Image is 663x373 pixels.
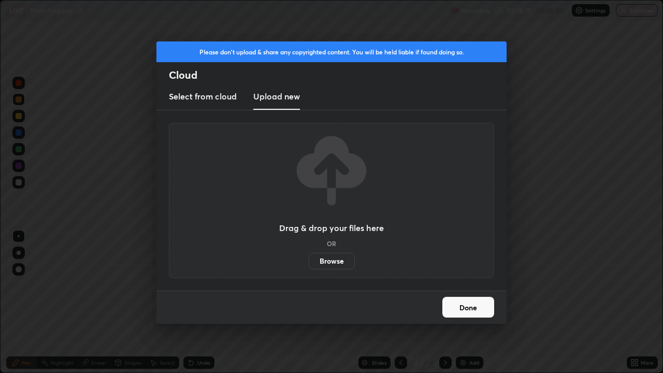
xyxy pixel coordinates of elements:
[279,224,384,232] h3: Drag & drop your files here
[253,90,300,103] h3: Upload new
[169,90,237,103] h3: Select from cloud
[169,68,507,82] h2: Cloud
[442,297,494,318] button: Done
[156,41,507,62] div: Please don't upload & share any copyrighted content. You will be held liable if found doing so.
[327,240,336,247] h5: OR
